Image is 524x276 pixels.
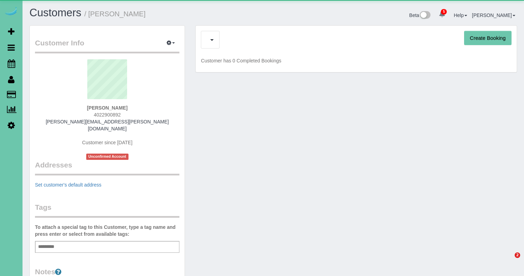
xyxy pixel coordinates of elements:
a: Set customer's default address [35,182,101,188]
a: [PERSON_NAME] [472,12,515,18]
a: Beta [409,12,431,18]
iframe: Intercom live chat [500,252,517,269]
span: 4022900892 [94,112,121,118]
span: 5 [441,9,447,15]
a: [PERSON_NAME][EMAIL_ADDRESS][PERSON_NAME][DOMAIN_NAME] [46,119,169,131]
img: Automaid Logo [4,7,18,17]
span: 2 [515,252,520,258]
p: Customer has 0 Completed Bookings [201,57,512,64]
span: Unconfirmed Account [86,154,128,159]
legend: Customer Info [35,38,179,53]
button: Create Booking [464,31,512,45]
a: Help [454,12,467,18]
strong: [PERSON_NAME] [87,105,127,111]
a: 5 [435,7,449,22]
legend: Tags [35,202,179,218]
a: Customers [29,7,81,19]
small: / [PERSON_NAME] [85,10,146,18]
img: New interface [419,11,430,20]
span: Customer since [DATE] [82,140,132,145]
label: To attach a special tag to this Customer, type a tag name and press enter or select from availabl... [35,224,179,238]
